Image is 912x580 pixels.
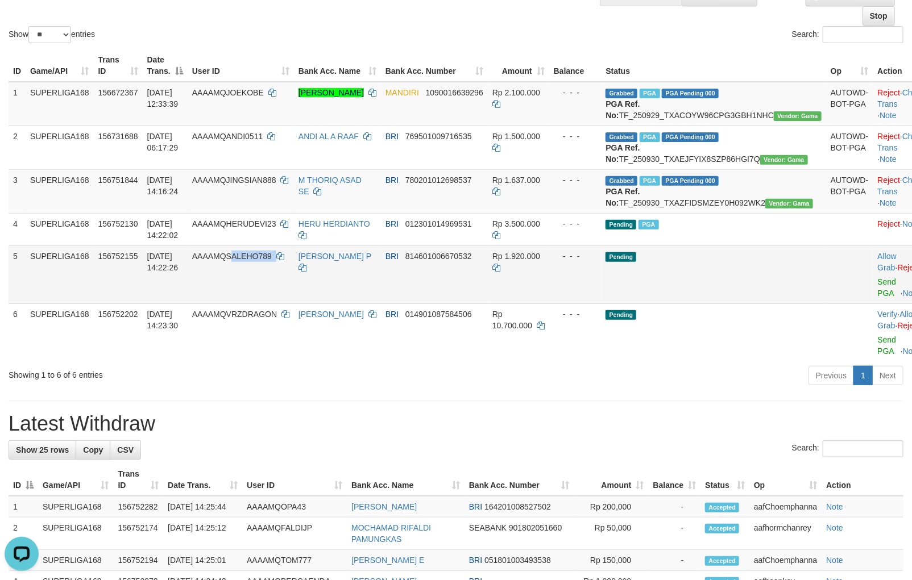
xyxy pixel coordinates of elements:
[192,132,263,141] span: AAAAMQANDI0511
[192,310,277,319] span: AAAAMQVRZDRAGON
[9,213,26,245] td: 4
[601,169,826,213] td: TF_250930_TXAZFIDSMZEY0H092WK2
[9,440,76,460] a: Show 25 rows
[426,88,483,97] span: Copy 1090016639296 to clipboard
[147,88,179,109] span: [DATE] 12:33:39
[509,523,562,532] span: Copy 901802051660 to clipboard
[405,176,472,185] span: Copy 780201012698537 to clipboard
[749,518,822,550] td: aafhormchanrey
[385,132,399,141] span: BRI
[878,219,901,228] a: Reject
[749,464,822,496] th: Op: activate to sort column ascending
[826,523,843,532] a: Note
[705,524,739,533] span: Accepted
[878,88,901,97] a: Reject
[606,176,637,186] span: Grabbed
[792,440,903,457] label: Search:
[9,82,26,126] td: 1
[98,132,138,141] span: 156731688
[878,277,897,298] a: Send PGA
[98,310,138,319] span: 156752202
[880,198,897,207] a: Note
[147,132,179,152] span: [DATE] 06:17:29
[606,143,640,164] b: PGA Ref. No:
[823,26,903,43] input: Search:
[299,219,370,228] a: HERU HERDIANTO
[110,440,141,460] a: CSV
[826,126,873,169] td: AUTOWD-BOT-PGA
[774,111,822,121] span: Vendor URL: https://trx31.1velocity.biz
[163,518,242,550] td: [DATE] 14:25:12
[114,496,164,518] td: 156752282
[872,366,903,385] a: Next
[405,132,472,141] span: Copy 769501009716535 to clipboard
[606,89,637,98] span: Grabbed
[492,88,540,97] span: Rp 2.100.000
[484,502,551,511] span: Copy 164201008527502 to clipboard
[574,464,649,496] th: Amount: activate to sort column ascending
[640,132,660,142] span: Marked by aafromsomean
[9,365,371,381] div: Showing 1 to 6 of 6 entries
[26,245,94,303] td: SUPERLIGA168
[242,464,347,496] th: User ID: activate to sort column ascending
[9,303,26,361] td: 6
[878,335,897,356] a: Send PGA
[38,550,114,571] td: SUPERLIGA168
[9,49,26,82] th: ID
[601,126,826,169] td: TF_250930_TXAEJFYIX8SZP86HGI7Q
[465,464,574,496] th: Bank Acc. Number: activate to sort column ascending
[9,518,38,550] td: 2
[98,219,138,228] span: 156752130
[648,496,700,518] td: -
[700,464,749,496] th: Status: activate to sort column ascending
[117,445,134,454] span: CSV
[792,26,903,43] label: Search:
[147,176,179,196] span: [DATE] 14:16:24
[405,252,472,261] span: Copy 814601006670532 to clipboard
[385,310,399,319] span: BRI
[878,132,901,141] a: Reject
[147,252,179,272] span: [DATE] 14:22:26
[242,518,347,550] td: AAAAMQFALDIJP
[826,169,873,213] td: AUTOWD-BOT-PGA
[878,252,898,272] span: ·
[648,464,700,496] th: Balance: activate to sort column ascending
[606,310,636,320] span: Pending
[26,126,94,169] td: SUPERLIGA168
[484,556,551,565] span: Copy 051801003493538 to clipboard
[705,556,739,566] span: Accepted
[880,155,897,164] a: Note
[826,502,843,511] a: Note
[878,310,898,319] a: Verify
[492,310,532,330] span: Rp 10.700.000
[640,89,660,98] span: Marked by aafsengchandara
[28,26,71,43] select: Showentries
[554,87,597,98] div: - - -
[606,99,640,120] b: PGA Ref. No:
[405,219,472,228] span: Copy 012301014969531 to clipboard
[147,219,179,240] span: [DATE] 14:22:02
[705,503,739,512] span: Accepted
[9,126,26,169] td: 2
[192,176,276,185] span: AAAAMQJINGSIAN888
[9,26,95,43] label: Show entries
[606,220,636,230] span: Pending
[26,82,94,126] td: SUPERLIGA168
[606,187,640,207] b: PGA Ref. No:
[554,308,597,320] div: - - -
[878,176,901,185] a: Reject
[299,176,362,196] a: M THORIQ ASAD SE
[94,49,143,82] th: Trans ID: activate to sort column ascending
[385,219,399,228] span: BRI
[351,556,424,565] a: [PERSON_NAME] E
[147,310,179,330] span: [DATE] 14:23:30
[242,550,347,571] td: AAAAMQTOM777
[351,523,431,544] a: MOCHAMAD RIFALDI PAMUNGKAS
[606,132,637,142] span: Grabbed
[606,252,636,262] span: Pending
[163,464,242,496] th: Date Trans.: activate to sort column ascending
[188,49,294,82] th: User ID: activate to sort column ascending
[9,245,26,303] td: 5
[823,440,903,457] input: Search:
[492,219,540,228] span: Rp 3.500.000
